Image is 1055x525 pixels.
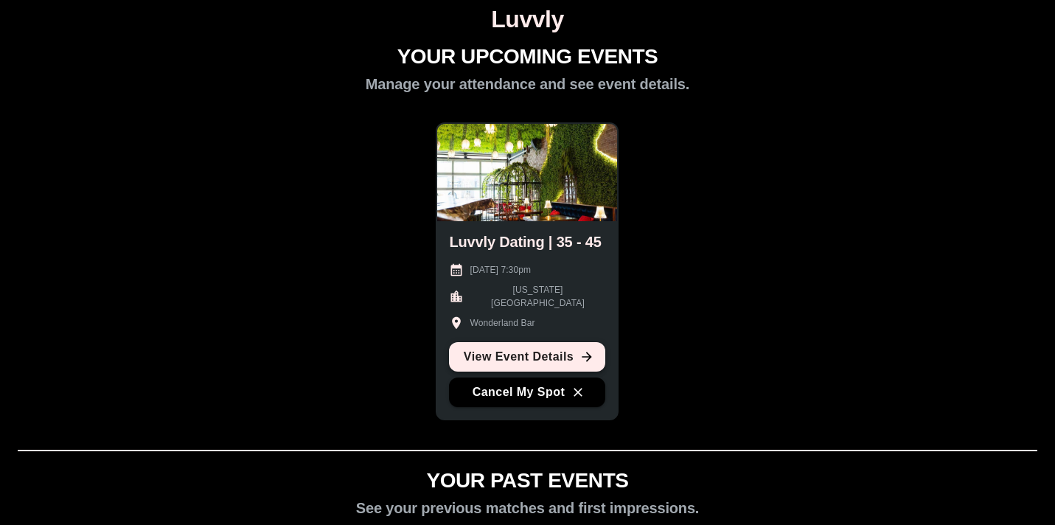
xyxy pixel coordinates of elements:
h1: YOUR UPCOMING EVENTS [397,45,658,69]
h2: Manage your attendance and see event details. [366,75,689,93]
p: [DATE] 7:30pm [470,263,531,277]
button: Cancel My Spot [449,378,605,407]
p: [US_STATE][GEOGRAPHIC_DATA] [470,283,605,310]
a: View Event Details [449,342,605,372]
h2: Luvvly Dating | 35 - 45 [449,233,601,251]
h1: YOUR PAST EVENTS [426,469,628,493]
p: Wonderland Bar [470,316,535,330]
h2: See your previous matches and first impressions. [356,499,700,517]
h1: Luvvly [6,6,1049,33]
